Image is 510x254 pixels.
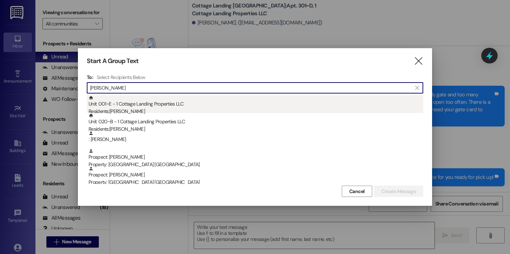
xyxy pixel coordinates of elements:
div: Unit: 001~E - 1 Cottage Landing Properties LLC [89,95,423,115]
input: Search for any contact or apartment [90,83,412,93]
span: Cancel [349,188,365,195]
div: Property: [GEOGRAPHIC_DATA] [GEOGRAPHIC_DATA] [89,179,423,186]
button: Create Message [374,186,423,197]
span: Create Message [381,188,416,195]
div: Prospect: [PERSON_NAME]Property: [GEOGRAPHIC_DATA] [GEOGRAPHIC_DATA] [87,166,423,184]
h4: Select Recipients Below [97,74,145,80]
i:  [414,57,423,65]
div: : [PERSON_NAME] [89,131,423,143]
div: Residents: [PERSON_NAME] [89,108,423,115]
div: Prospect: [PERSON_NAME] [89,166,423,186]
div: Unit: 020~B - 1 Cottage Landing Properties LLC [89,113,423,133]
h3: Start A Group Text [87,57,138,65]
h3: To: [87,74,93,80]
button: Clear text [412,83,423,93]
div: : [PERSON_NAME] [87,131,423,148]
button: Cancel [342,186,372,197]
div: Property: [GEOGRAPHIC_DATA] [GEOGRAPHIC_DATA] [89,161,423,168]
div: Residents: [PERSON_NAME] [89,125,423,133]
div: Prospect: [PERSON_NAME] [89,148,423,169]
i:  [415,85,419,91]
div: Unit: 001~E - 1 Cottage Landing Properties LLCResidents:[PERSON_NAME] [87,95,423,113]
div: Prospect: [PERSON_NAME]Property: [GEOGRAPHIC_DATA] [GEOGRAPHIC_DATA] [87,148,423,166]
div: Unit: 020~B - 1 Cottage Landing Properties LLCResidents:[PERSON_NAME] [87,113,423,131]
